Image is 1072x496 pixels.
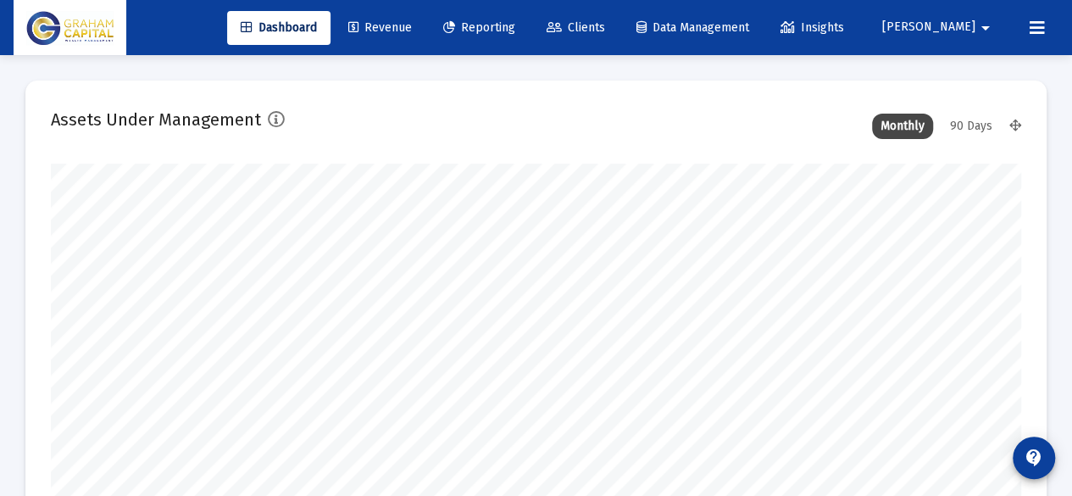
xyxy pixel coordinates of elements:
div: 90 Days [941,114,1001,139]
img: Dashboard [26,11,114,45]
span: [PERSON_NAME] [882,20,975,35]
a: Insights [767,11,858,45]
a: Data Management [623,11,763,45]
span: Dashboard [241,20,317,35]
a: Revenue [335,11,425,45]
a: Clients [533,11,619,45]
span: Data Management [636,20,749,35]
a: Dashboard [227,11,330,45]
span: Revenue [348,20,412,35]
a: Reporting [430,11,529,45]
span: Clients [547,20,605,35]
span: Reporting [443,20,515,35]
div: Monthly [872,114,933,139]
button: [PERSON_NAME] [862,10,1016,44]
span: Insights [780,20,844,35]
h2: Assets Under Management [51,106,261,133]
mat-icon: contact_support [1024,448,1044,468]
mat-icon: arrow_drop_down [975,11,996,45]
